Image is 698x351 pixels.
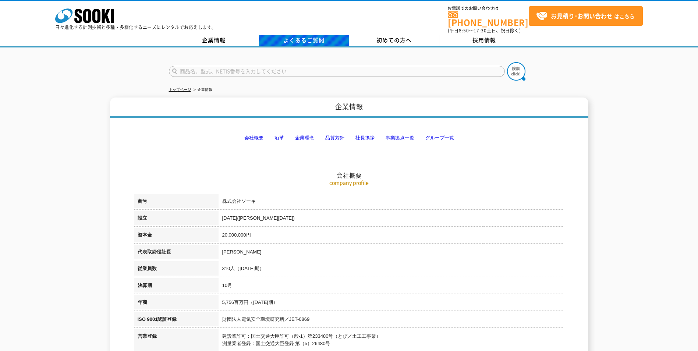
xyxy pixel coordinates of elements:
[376,36,412,44] span: 初めての方へ
[448,6,529,11] span: お電話でのお問い合わせは
[134,179,564,187] p: company profile
[219,245,564,262] td: [PERSON_NAME]
[448,27,521,34] span: (平日 ～ 土日、祝日除く)
[169,35,259,46] a: 企業情報
[474,27,487,34] span: 17:30
[134,261,219,278] th: 従業員数
[529,6,643,26] a: お見積り･お問い合わせはこちら
[551,11,613,20] strong: お見積り･お問い合わせ
[259,35,349,46] a: よくあるご質問
[439,35,529,46] a: 採用情報
[134,278,219,295] th: 決算期
[134,194,219,211] th: 商号
[425,135,454,141] a: グループ一覧
[325,135,344,141] a: 品質方針
[219,228,564,245] td: 20,000,000円
[295,135,314,141] a: 企業理念
[219,312,564,329] td: 財団法人電気安全環境研究所／JET-0869
[134,211,219,228] th: 設立
[219,261,564,278] td: 310人（[DATE]期）
[355,135,375,141] a: 社長挨拶
[134,295,219,312] th: 年商
[219,211,564,228] td: [DATE]([PERSON_NAME][DATE])
[507,62,525,81] img: btn_search.png
[134,228,219,245] th: 資本金
[536,11,635,22] span: はこちら
[110,97,588,118] h1: 企業情報
[219,278,564,295] td: 10月
[448,11,529,26] a: [PHONE_NUMBER]
[219,295,564,312] td: 5,756百万円（[DATE]期）
[169,66,505,77] input: 商品名、型式、NETIS番号を入力してください
[55,25,216,29] p: 日々進化する計測技術と多種・多様化するニーズにレンタルでお応えします。
[274,135,284,141] a: 沿革
[219,194,564,211] td: 株式会社ソーキ
[134,98,564,179] h2: 会社概要
[349,35,439,46] a: 初めての方へ
[459,27,469,34] span: 8:50
[192,86,212,94] li: 企業情報
[386,135,414,141] a: 事業拠点一覧
[134,245,219,262] th: 代表取締役社長
[244,135,263,141] a: 会社概要
[134,312,219,329] th: ISO 9001認証登録
[169,88,191,92] a: トップページ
